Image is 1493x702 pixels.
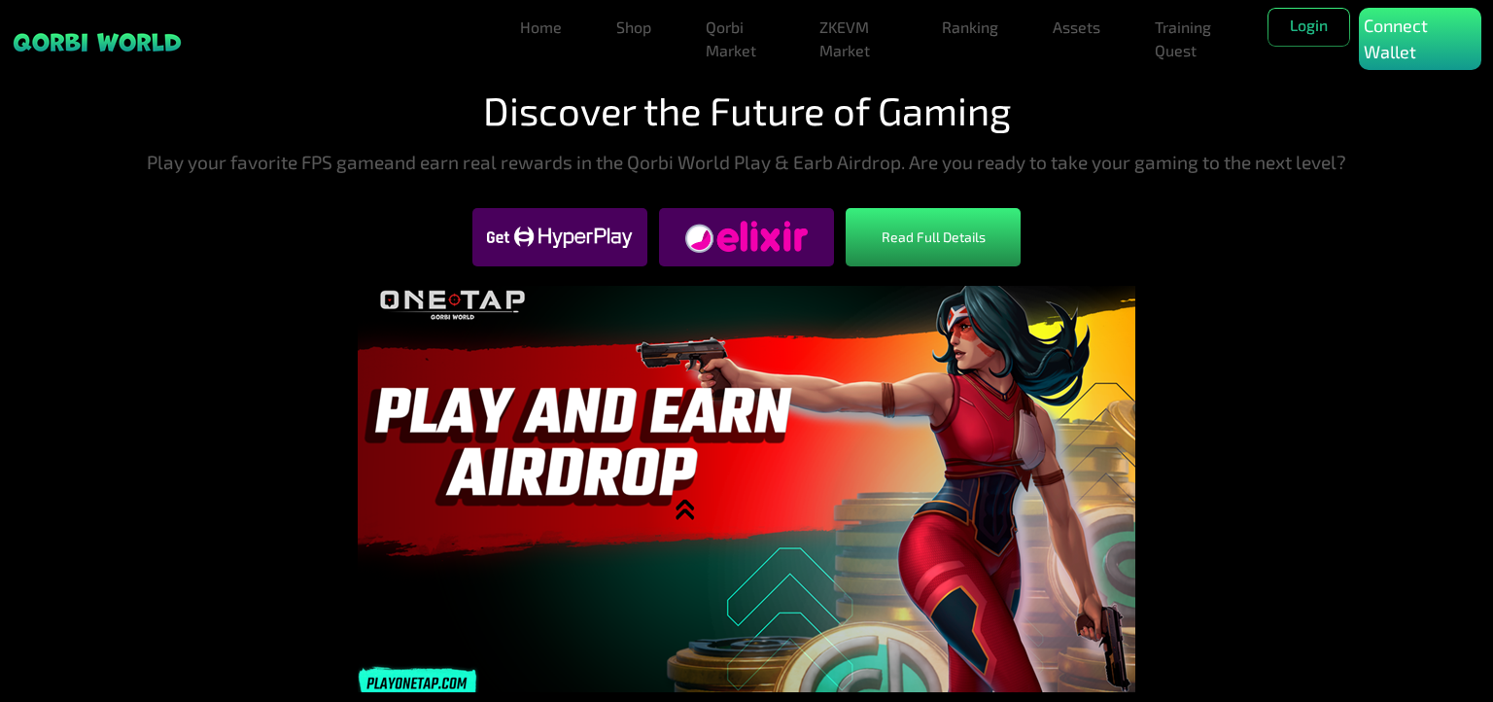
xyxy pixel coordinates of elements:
[934,8,1006,47] a: Ranking
[358,286,1135,692] img: I will forget I saw what was here before this text...
[512,8,570,47] a: Home
[846,208,1021,266] button: Read Full Details
[31,149,1462,177] p: Play your favorite FPS gameand earn real rewards in the Qorbi World Play & Earb Airdrop. Are you ...
[685,221,808,253] img: elixir
[698,8,773,70] a: Qorbi Market
[1364,13,1476,65] p: Connect Wallet
[1267,8,1350,47] button: Login
[812,8,895,70] a: ZKEVM Market
[472,212,647,262] img: elixir
[608,8,659,47] a: Shop
[12,31,183,53] img: sticky brand-logo
[31,87,1462,133] h1: Discover the Future of Gaming
[1147,8,1229,70] a: Training Quest
[1045,8,1108,47] a: Assets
